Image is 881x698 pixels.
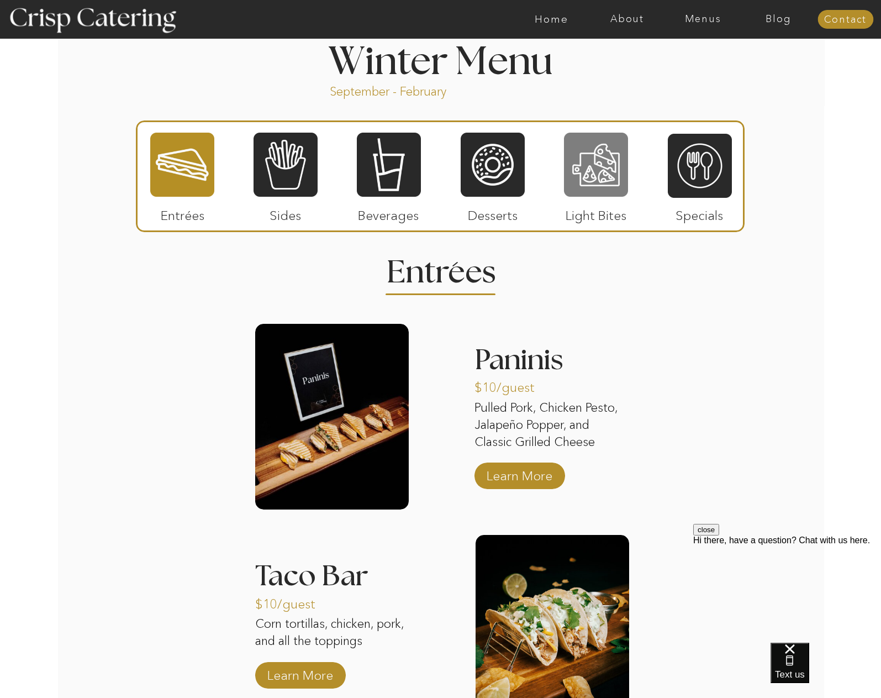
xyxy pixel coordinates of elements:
[255,616,409,669] p: Corn tortillas, chicken, pork, and all the toppings
[249,197,322,229] p: Sides
[474,400,628,453] p: Pulled Pork, Chicken Pesto, Jalapeño Popper, and Classic Grilled Cheese
[352,197,425,229] p: Beverages
[817,14,873,25] a: Contact
[474,346,628,381] h3: Paninis
[287,43,594,76] h1: Winter Menu
[387,257,495,279] h2: Entrees
[255,585,329,617] p: $10/guest
[456,197,530,229] p: Desserts
[146,197,219,229] p: Entrées
[474,369,548,401] p: $10/guest
[741,14,816,25] a: Blog
[665,14,741,25] a: Menus
[589,14,665,25] a: About
[263,657,337,689] a: Learn More
[560,197,633,229] p: Light Bites
[514,14,589,25] a: Home
[483,457,556,489] a: Learn More
[255,562,409,576] h3: Taco Bar
[330,83,482,96] p: September - February
[663,197,736,229] p: Specials
[693,524,881,657] iframe: podium webchat widget prompt
[771,643,881,698] iframe: podium webchat widget bubble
